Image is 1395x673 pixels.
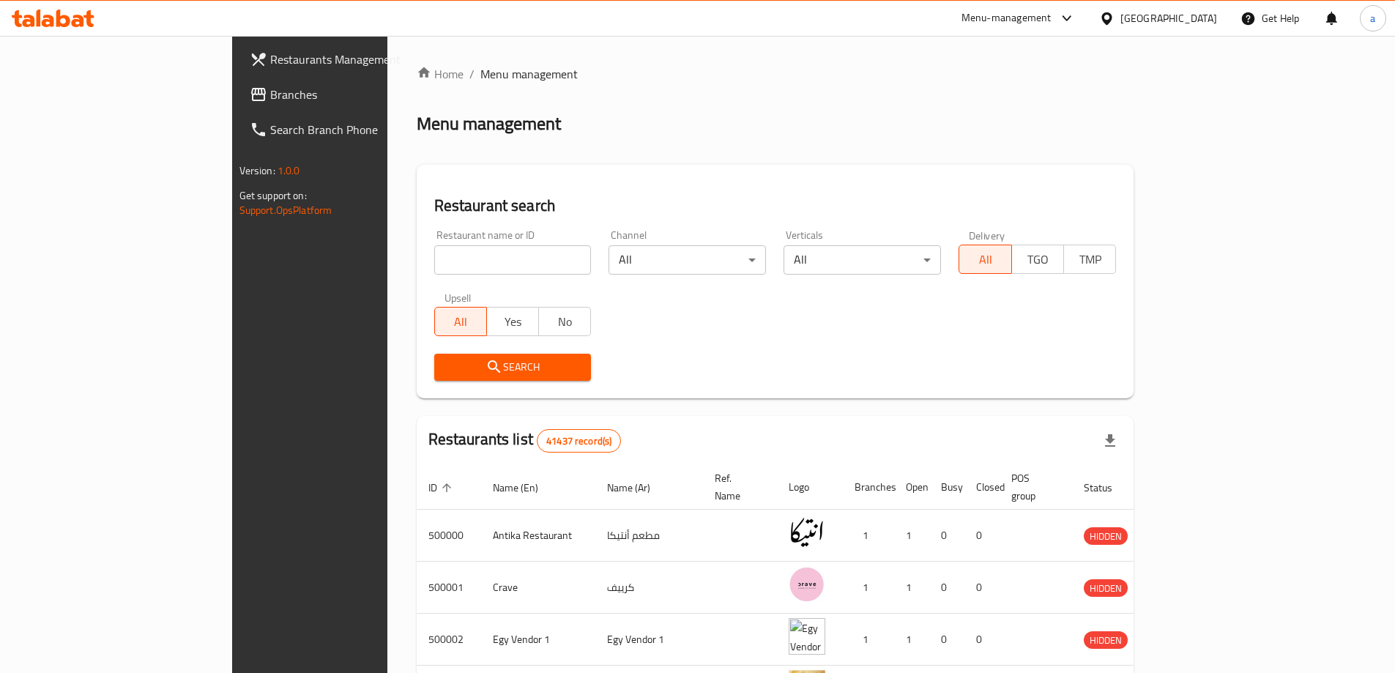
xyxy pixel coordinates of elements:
span: Menu management [480,65,578,83]
span: All [441,311,481,332]
span: TGO [1018,249,1058,270]
span: Restaurants Management [270,51,453,68]
td: 0 [929,562,964,614]
span: Name (En) [493,479,557,497]
td: Egy Vendor 1 [481,614,595,666]
img: Crave [789,566,825,603]
div: Export file [1093,423,1128,458]
button: Yes [486,307,539,336]
button: Search [434,354,592,381]
td: Crave [481,562,595,614]
div: All [784,245,941,275]
button: TMP [1063,245,1116,274]
span: HIDDEN [1084,580,1128,597]
h2: Menu management [417,112,561,135]
span: 1.0.0 [278,161,300,180]
span: Status [1084,479,1131,497]
span: Yes [493,311,533,332]
td: Egy Vendor 1 [595,614,703,666]
td: 1 [894,510,929,562]
div: [GEOGRAPHIC_DATA] [1120,10,1217,26]
a: Search Branch Phone [238,112,465,147]
span: POS group [1011,469,1054,505]
img: Antika Restaurant [789,514,825,551]
td: 1 [843,510,894,562]
span: TMP [1070,249,1110,270]
td: 1 [894,614,929,666]
th: Busy [929,465,964,510]
td: 0 [929,614,964,666]
span: Search Branch Phone [270,121,453,138]
h2: Restaurant search [434,195,1117,217]
td: 1 [894,562,929,614]
label: Delivery [969,230,1005,240]
th: Logo [777,465,843,510]
td: 0 [964,614,1000,666]
span: Ref. Name [715,469,759,505]
span: No [545,311,585,332]
div: HIDDEN [1084,631,1128,649]
div: HIDDEN [1084,579,1128,597]
button: No [538,307,591,336]
h2: Restaurants list [428,428,622,453]
td: مطعم أنتيكا [595,510,703,562]
span: Name (Ar) [607,479,669,497]
span: Version: [239,161,275,180]
a: Restaurants Management [238,42,465,77]
td: 0 [929,510,964,562]
div: HIDDEN [1084,527,1128,545]
a: Support.OpsPlatform [239,201,332,220]
span: Search [446,358,580,376]
span: HIDDEN [1084,632,1128,649]
img: Egy Vendor 1 [789,618,825,655]
th: Open [894,465,929,510]
td: 1 [843,614,894,666]
span: a [1370,10,1375,26]
button: All [434,307,487,336]
td: كرييف [595,562,703,614]
th: Branches [843,465,894,510]
button: All [959,245,1011,274]
input: Search for restaurant name or ID.. [434,245,592,275]
span: ID [428,479,456,497]
td: 0 [964,562,1000,614]
span: Branches [270,86,453,103]
button: TGO [1011,245,1064,274]
span: All [965,249,1005,270]
a: Branches [238,77,465,112]
div: All [609,245,766,275]
label: Upsell [444,292,472,302]
span: 41437 record(s) [537,434,620,448]
td: Antika Restaurant [481,510,595,562]
td: 1 [843,562,894,614]
nav: breadcrumb [417,65,1134,83]
span: HIDDEN [1084,528,1128,545]
td: 0 [964,510,1000,562]
div: Menu-management [961,10,1052,27]
span: Get support on: [239,186,307,205]
div: Total records count [537,429,621,453]
li: / [469,65,475,83]
th: Closed [964,465,1000,510]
